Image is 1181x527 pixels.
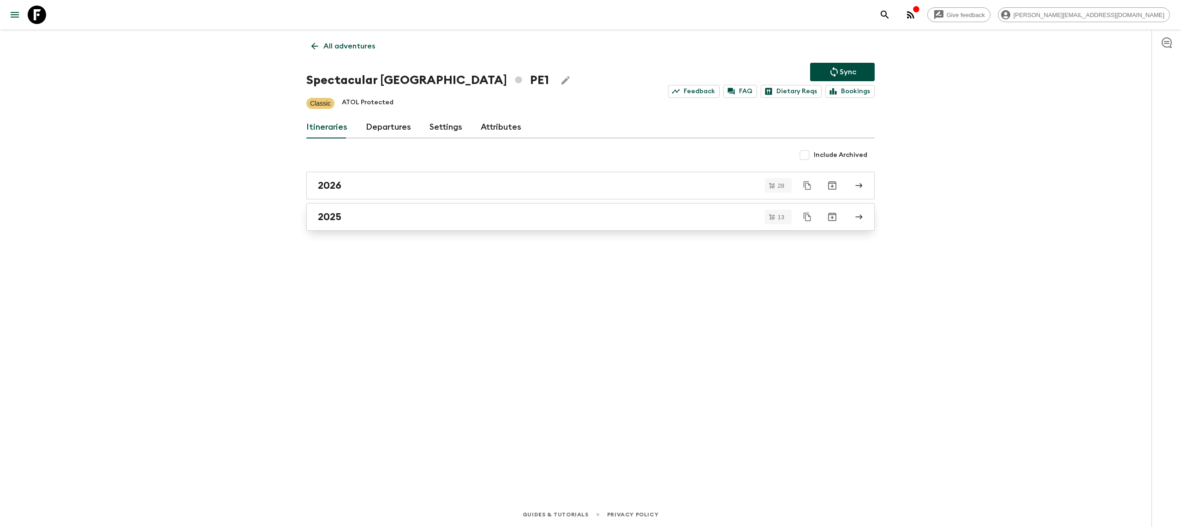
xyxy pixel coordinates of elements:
span: Give feedback [942,12,990,18]
button: Duplicate [799,177,816,194]
h2: 2025 [318,211,341,223]
a: Privacy Policy [607,509,658,520]
a: Departures [366,116,411,138]
button: Duplicate [799,209,816,225]
span: 28 [772,183,790,189]
span: 13 [772,214,790,220]
a: All adventures [306,37,380,55]
a: Itineraries [306,116,347,138]
span: Include Archived [814,150,867,160]
a: Give feedback [927,7,990,22]
a: 2026 [306,172,875,199]
button: search adventures [876,6,894,24]
p: Sync [840,66,856,78]
button: Edit Adventure Title [556,71,575,90]
a: Guides & Tutorials [523,509,589,520]
h2: 2026 [318,180,341,192]
div: [PERSON_NAME][EMAIL_ADDRESS][DOMAIN_NAME] [998,7,1170,22]
span: [PERSON_NAME][EMAIL_ADDRESS][DOMAIN_NAME] [1008,12,1169,18]
p: All adventures [323,41,375,52]
a: Attributes [481,116,521,138]
h1: Spectacular [GEOGRAPHIC_DATA] PE1 [306,71,549,90]
a: Dietary Reqs [761,85,822,98]
button: Archive [823,176,841,195]
p: ATOL Protected [342,98,394,109]
a: FAQ [723,85,757,98]
button: Sync adventure departures to the booking engine [810,63,875,81]
a: Settings [429,116,462,138]
a: Bookings [825,85,875,98]
button: Archive [823,208,841,226]
a: Feedback [668,85,720,98]
p: Classic [310,99,331,108]
a: 2025 [306,203,875,231]
button: menu [6,6,24,24]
